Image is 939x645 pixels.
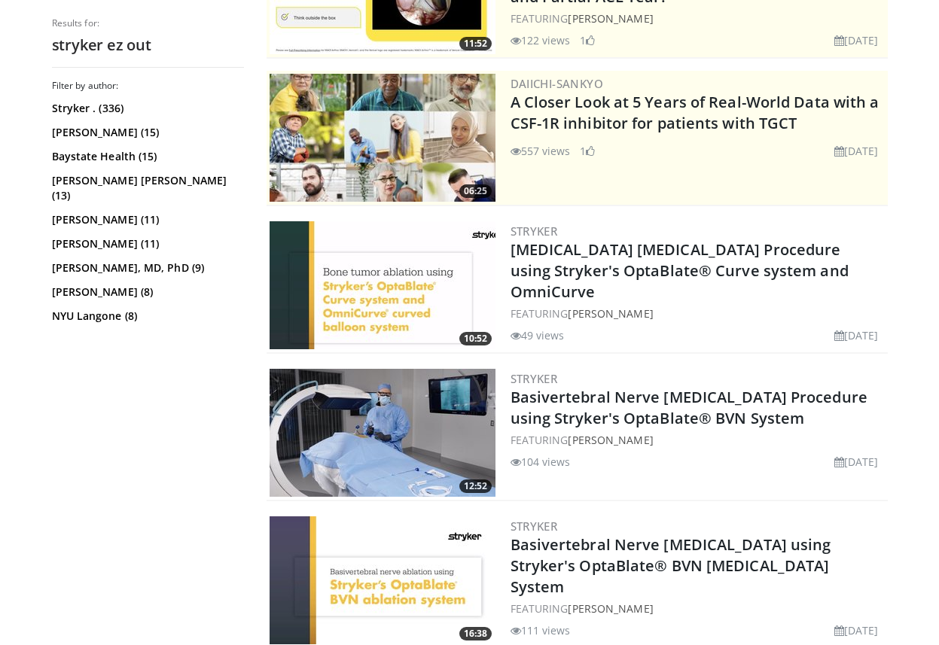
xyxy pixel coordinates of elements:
[52,284,240,300] a: [PERSON_NAME] (8)
[511,601,885,616] div: FEATURING
[52,173,240,203] a: [PERSON_NAME] [PERSON_NAME] (13)
[270,369,495,497] img: defb5e87-9a59-4e45-9c94-ca0bb38673d3.300x170_q85_crop-smart_upscale.jpg
[270,516,495,644] img: efc84703-49da-46b6-9c7b-376f5723817c.300x170_q85_crop-smart_upscale.jpg
[52,35,244,55] h2: stryker ez out
[511,76,604,91] a: Daiichi-Sankyo
[459,332,492,345] span: 10:52
[52,101,240,116] a: Stryker . (336)
[511,224,558,239] a: Stryker
[270,221,495,349] img: 0f0d9d51-420c-42d6-ac87-8f76a25ca2f4.300x170_q85_crop-smart_upscale.jpg
[52,236,240,251] a: [PERSON_NAME] (11)
[568,601,653,616] a: [PERSON_NAME]
[834,143,879,159] li: [DATE]
[834,327,879,343] li: [DATE]
[834,622,879,638] li: [DATE]
[511,622,571,638] li: 111 views
[511,387,867,428] a: Basivertebral Nerve [MEDICAL_DATA] Procedure using Stryker's OptaBlate® BVN System
[568,433,653,447] a: [PERSON_NAME]
[511,534,831,597] a: Basivertebral Nerve [MEDICAL_DATA] using Stryker's OptaBlate® BVN [MEDICAL_DATA] System
[511,143,571,159] li: 557 views
[511,432,885,448] div: FEATURING
[459,479,492,493] span: 12:52
[270,74,495,202] img: 93c22cae-14d1-47f0-9e4a-a244e824b022.png.300x170_q85_crop-smart_upscale.jpg
[52,260,240,275] a: [PERSON_NAME], MD, PhD (9)
[568,11,653,26] a: [PERSON_NAME]
[834,454,879,470] li: [DATE]
[52,149,240,164] a: Baystate Health (15)
[459,627,492,640] span: 16:38
[52,212,240,227] a: [PERSON_NAME] (11)
[511,519,558,534] a: Stryker
[52,309,240,324] a: NYU Langone (8)
[270,369,495,497] a: 12:52
[52,125,240,140] a: [PERSON_NAME] (15)
[459,37,492,50] span: 11:52
[459,184,492,198] span: 06:25
[511,92,880,133] a: A Closer Look at 5 Years of Real-World Data with a CSF-1R inhibitor for patients with TGCT
[511,371,558,386] a: Stryker
[52,80,244,92] h3: Filter by author:
[834,32,879,48] li: [DATE]
[580,143,595,159] li: 1
[580,32,595,48] li: 1
[511,327,565,343] li: 49 views
[270,74,495,202] a: 06:25
[511,32,571,48] li: 122 views
[511,11,885,26] div: FEATURING
[270,221,495,349] a: 10:52
[511,239,849,302] a: [MEDICAL_DATA] [MEDICAL_DATA] Procedure using Stryker's OptaBlate® Curve system and OmniCurve
[270,516,495,644] a: 16:38
[52,17,244,29] p: Results for:
[511,306,885,321] div: FEATURING
[511,454,571,470] li: 104 views
[568,306,653,321] a: [PERSON_NAME]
